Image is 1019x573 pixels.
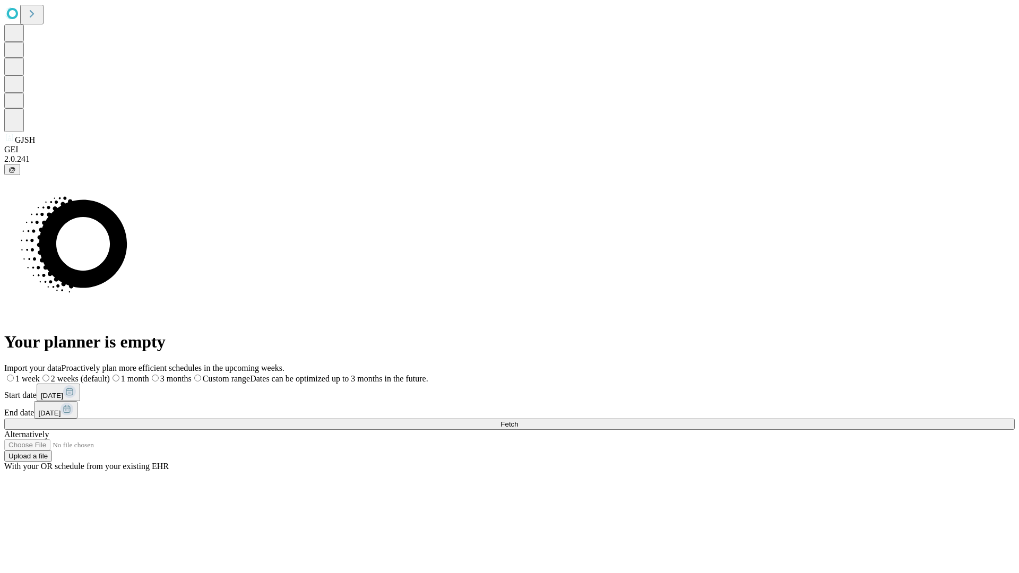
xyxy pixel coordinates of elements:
button: [DATE] [34,401,77,419]
div: GEI [4,145,1015,154]
span: Custom range [203,374,250,383]
span: Proactively plan more efficient schedules in the upcoming weeks. [62,363,284,372]
span: Alternatively [4,430,49,439]
span: 1 week [15,374,40,383]
input: 1 month [113,375,119,381]
span: GJSH [15,135,35,144]
button: Upload a file [4,450,52,462]
span: Fetch [500,420,518,428]
span: @ [8,166,16,173]
input: 2 weeks (default) [42,375,49,381]
button: [DATE] [37,384,80,401]
span: [DATE] [38,409,61,417]
div: End date [4,401,1015,419]
h1: Your planner is empty [4,332,1015,352]
span: Dates can be optimized up to 3 months in the future. [250,374,428,383]
div: Start date [4,384,1015,401]
span: 1 month [121,374,149,383]
input: 1 week [7,375,14,381]
span: 2 weeks (default) [51,374,110,383]
span: [DATE] [41,392,63,400]
div: 2.0.241 [4,154,1015,164]
input: Custom rangeDates can be optimized up to 3 months in the future. [194,375,201,381]
button: Fetch [4,419,1015,430]
span: With your OR schedule from your existing EHR [4,462,169,471]
span: 3 months [160,374,192,383]
span: Import your data [4,363,62,372]
input: 3 months [152,375,159,381]
button: @ [4,164,20,175]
